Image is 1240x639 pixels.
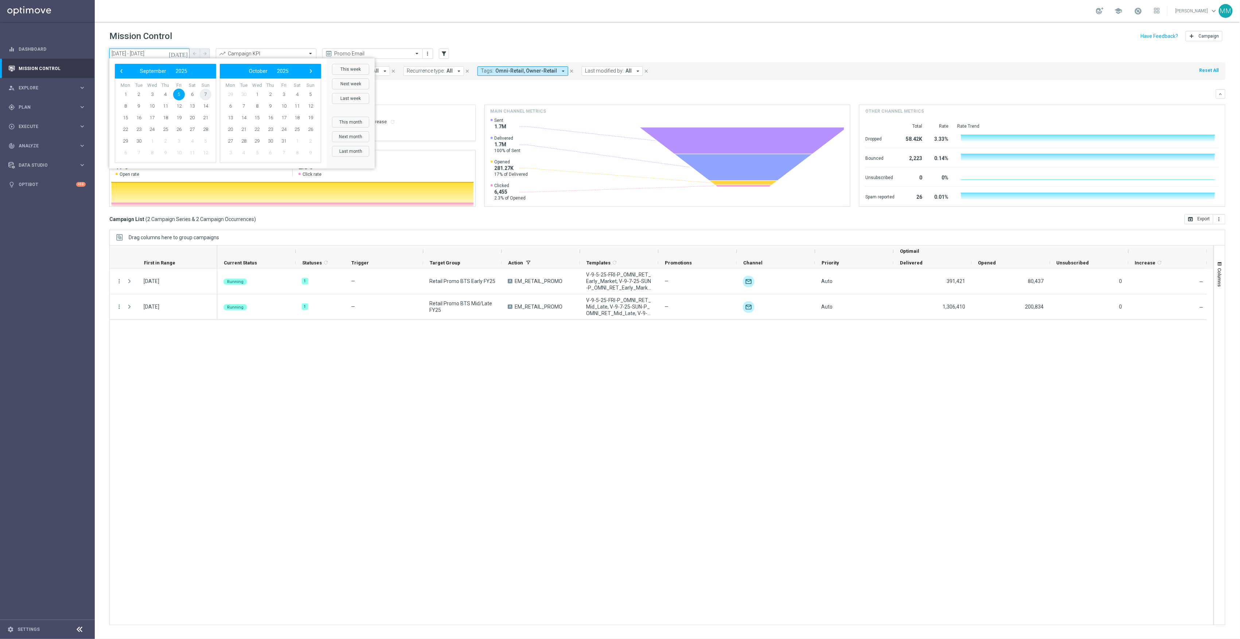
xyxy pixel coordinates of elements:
button: Recurrence type: All arrow_drop_down [403,66,464,76]
span: Priority [822,260,839,266]
i: refresh [323,260,329,266]
button: Tags: Omni-Retail, Owner-Retail arrow_drop_down [477,66,568,76]
i: preview [325,50,332,57]
i: refresh [612,260,617,266]
span: 1 [120,89,131,100]
div: Unsubscribed [865,171,894,183]
button: play_circle_outline Execute keyboard_arrow_right [8,124,86,129]
span: Tags: [481,68,494,74]
span: Last modified by: [585,68,624,74]
span: 5 [305,89,316,100]
th: weekday [224,82,237,89]
span: Execute [19,124,79,129]
span: All [625,68,632,74]
span: 7 [278,147,290,159]
span: Calculate column [322,259,329,267]
span: 29 [251,135,263,147]
span: 20 [186,112,198,124]
span: 16 [265,112,276,124]
span: Target Group [430,260,460,266]
div: gps_fixed Plan keyboard_arrow_right [8,104,86,110]
span: 5 [200,135,211,147]
span: 13 [186,100,198,112]
div: equalizer Dashboard [8,46,86,52]
span: 1.7M [495,123,507,130]
span: V-9-5-25-FRI-P_OMNI_RET_Early_Market, V-9-7-25-SUN-P_OMNI_RET_Early_Market, V-9-9-25-TUE-P_OMNI_R... [586,271,652,291]
span: 25 [160,124,171,135]
span: 28 [200,124,211,135]
h4: Other channel metrics [865,108,924,115]
div: Execute [8,123,79,130]
span: Drag columns here to group campaigns [129,235,219,240]
div: 26 [903,190,922,202]
i: arrow_forward [202,51,207,56]
span: ‹ [117,66,126,76]
span: 2025 [176,68,187,74]
span: Statuses [302,260,322,266]
div: 0.01% [931,190,948,202]
i: keyboard_arrow_down [1218,92,1223,97]
span: 27 [225,135,236,147]
button: close [464,67,471,75]
i: add [1189,33,1195,39]
span: 29 [120,135,131,147]
button: Mission Control [8,66,86,71]
div: -- [369,125,469,133]
span: › [306,66,316,76]
button: Last modified by: All arrow_drop_down [582,66,643,76]
button: close [390,67,397,75]
span: Opened [495,159,528,165]
span: A [508,305,512,309]
span: 27 [186,124,198,135]
span: EM_RETAIL_PROMO [515,278,562,284]
div: +10 [76,182,86,187]
span: Click rate [303,171,321,177]
div: Row Groups [129,235,219,240]
span: 9 [305,147,316,159]
i: more_vert [116,278,122,284]
span: 30 [238,89,250,100]
span: 14 [200,100,211,112]
span: 24 [146,124,158,135]
span: 6,455 [495,189,526,195]
i: keyboard_arrow_right [79,142,86,149]
span: 16 [133,112,145,124]
span: ) [254,216,256,222]
span: 9 [160,147,171,159]
div: person_search Explore keyboard_arrow_right [8,85,86,91]
span: 6 [120,147,131,159]
span: 21 [200,112,211,124]
i: more_vert [116,303,122,310]
i: play_circle_outline [8,123,15,130]
div: Total [903,123,922,129]
span: Unsubscribed [1057,260,1089,266]
button: lightbulb Optibot +10 [8,182,86,187]
img: Optimail [743,301,754,313]
span: 23 [133,124,145,135]
span: 11 [186,147,198,159]
span: 7 [238,100,250,112]
span: 10 [173,147,185,159]
th: weekday [172,82,186,89]
span: Delivered [900,260,923,266]
span: Optimail [900,248,919,254]
a: Dashboard [19,39,86,59]
span: 5 [173,89,185,100]
span: 12 [173,100,185,112]
span: 6 [186,89,198,100]
span: 26 [173,124,185,135]
div: Dropped [865,132,894,144]
div: Explore [8,85,79,91]
div: Optibot [8,175,86,194]
span: 14 [238,112,250,124]
span: 3 [225,147,236,159]
i: more_vert [425,51,431,57]
span: Data Studio [19,163,79,167]
button: close [568,67,575,75]
span: Trigger [351,260,369,266]
span: Channel [743,260,763,266]
span: Opened [978,260,996,266]
div: Optimail [743,276,754,287]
